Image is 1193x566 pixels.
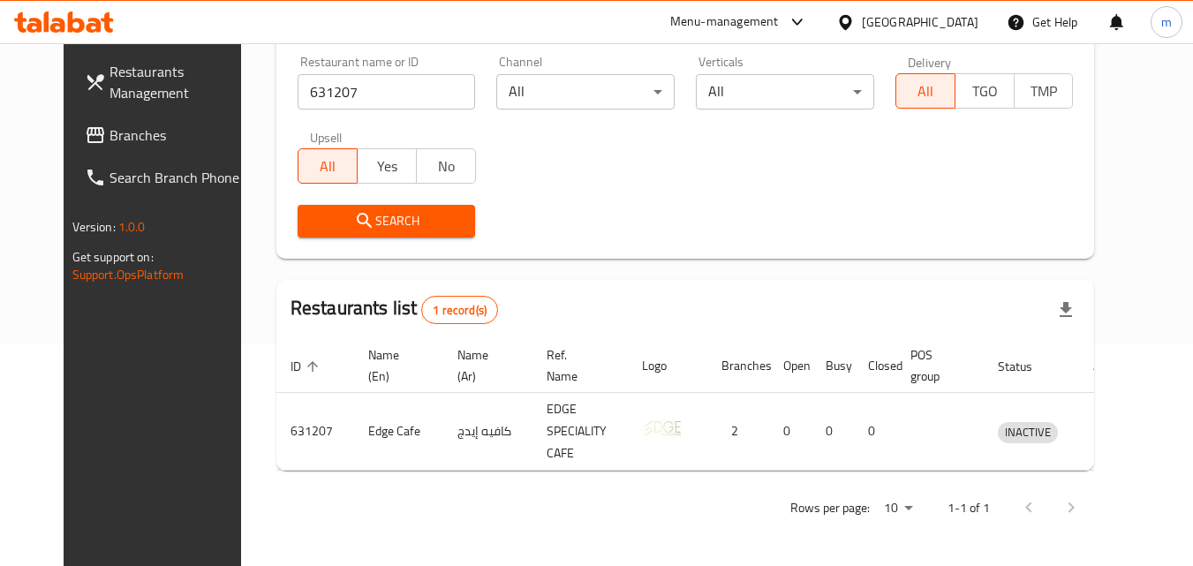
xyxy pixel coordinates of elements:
span: All [903,79,948,104]
span: Get support on: [72,245,154,268]
div: [GEOGRAPHIC_DATA] [862,12,978,32]
div: All [496,74,675,109]
span: Status [998,356,1055,377]
span: Restaurants Management [109,61,249,103]
span: Branches [109,125,249,146]
span: Yes [365,154,410,179]
span: Name (Ar) [457,344,511,387]
label: Delivery [908,56,952,68]
span: Version: [72,215,116,238]
div: Menu [1093,421,1126,442]
h2: Restaurants list [291,295,498,324]
td: 0 [812,393,854,471]
span: Search Branch Phone [109,167,249,188]
a: Search Branch Phone [71,156,263,199]
div: Menu-management [670,11,779,33]
th: Logo [628,339,707,393]
button: Yes [357,148,417,184]
th: Busy [812,339,854,393]
td: كافيه إيدج [443,393,532,471]
div: All [696,74,874,109]
th: Action [1079,339,1140,393]
td: Edge Cafe [354,393,443,471]
td: EDGE SPECIALITY CAFE [532,393,628,471]
span: m [1161,12,1172,32]
button: TMP [1014,73,1074,109]
td: 0 [854,393,896,471]
a: Support.OpsPlatform [72,263,185,286]
span: ID [291,356,324,377]
button: TGO [955,73,1015,109]
button: No [416,148,476,184]
button: All [298,148,358,184]
span: 1.0.0 [118,215,146,238]
table: enhanced table [276,339,1140,471]
label: Upsell [310,131,343,143]
input: Search for restaurant name or ID.. [298,74,476,109]
img: Edge Cafe [642,406,686,450]
span: TMP [1022,79,1067,104]
th: Open [769,339,812,393]
div: Rows per page: [877,495,919,522]
span: 1 record(s) [422,302,497,319]
button: Search [298,205,476,238]
span: INACTIVE [998,422,1058,442]
button: All [895,73,955,109]
span: POS group [910,344,963,387]
td: 631207 [276,393,354,471]
th: Closed [854,339,896,393]
td: 2 [707,393,769,471]
a: Restaurants Management [71,50,263,114]
th: Branches [707,339,769,393]
div: Total records count [421,296,498,324]
span: Name (En) [368,344,422,387]
span: TGO [963,79,1008,104]
span: All [306,154,351,179]
span: Search [312,210,462,232]
td: 0 [769,393,812,471]
div: Export file [1045,289,1087,331]
p: 1-1 of 1 [948,497,990,519]
p: Rows per page: [790,497,870,519]
a: Branches [71,114,263,156]
span: Ref. Name [547,344,607,387]
span: No [424,154,469,179]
